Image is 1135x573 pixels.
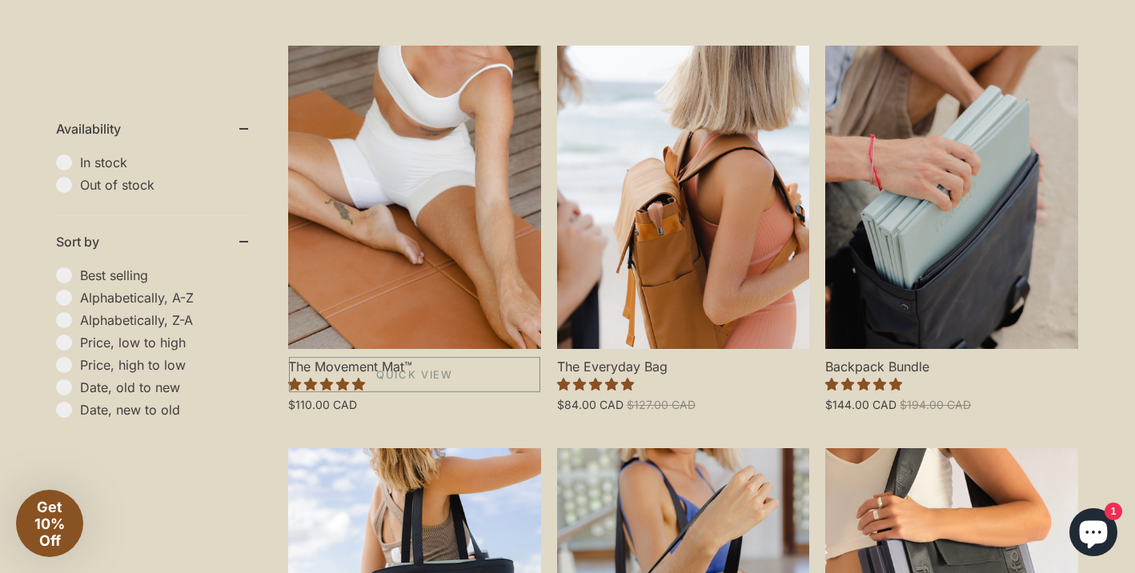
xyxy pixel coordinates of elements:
a: Quick View [289,357,540,392]
span: Alphabetically, Z-A [80,312,248,328]
span: $127.00 CAD [627,398,696,411]
span: 5.00 stars [825,376,902,392]
span: The Everyday Bag [557,349,810,375]
a: Backpack Bundle [825,46,1078,349]
span: Get 10% Off [34,499,65,549]
a: Backpack Bundle 5.00 stars $144.00 CAD $194.00 CAD [825,349,1078,412]
span: Price, high to low [80,357,248,373]
div: Get 10% Off [16,490,83,557]
summary: Availability [56,103,248,154]
span: 4.85 stars [288,376,365,392]
span: $144.00 CAD [825,398,896,411]
span: Out of stock [80,177,248,193]
a: The Everyday Bag [557,46,810,349]
span: Date, old to new [80,379,248,395]
span: Alphabetically, A-Z [80,290,248,306]
span: 4.97 stars [557,376,634,392]
summary: Sort by [56,216,248,267]
span: $84.00 CAD [557,398,624,411]
span: Backpack Bundle [825,349,1078,375]
a: The Everyday Bag 4.97 stars $84.00 CAD $127.00 CAD [557,349,810,412]
span: Date, new to old [80,402,248,418]
span: Best selling [80,267,248,283]
a: The Movement Mat™ [288,46,541,349]
span: The Movement Mat™ [288,349,541,375]
span: In stock [80,154,248,170]
inbox-online-store-chat: Shopify online store chat [1065,508,1122,560]
span: $110.00 CAD [288,398,357,411]
span: $194.00 CAD [900,398,971,411]
a: The Movement Mat™ 4.85 stars $110.00 CAD [288,349,541,412]
span: Price, low to high [80,335,248,351]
